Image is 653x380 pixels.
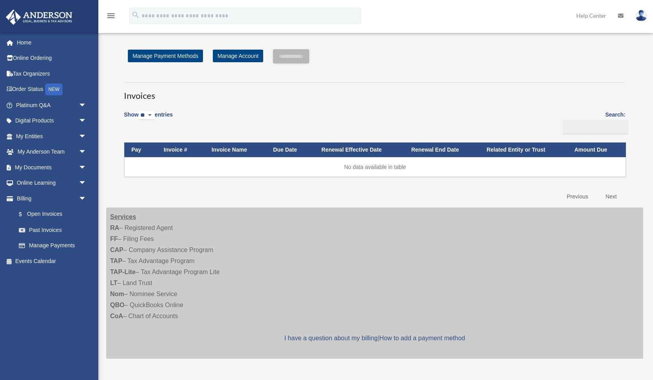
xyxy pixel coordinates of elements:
[4,9,75,25] img: Anderson Advisors Platinum Portal
[6,35,98,50] a: Home
[110,291,124,297] strong: Nom
[266,143,314,157] th: Due Date: activate to sort column ascending
[6,113,98,129] a: Digital Productsarrow_drop_down
[600,189,623,205] a: Next
[124,157,626,177] td: No data available in table
[124,143,157,157] th: Pay: activate to sort column descending
[110,269,136,275] strong: TAP-Lite
[11,206,90,222] a: $Open Invoices
[124,82,625,102] h3: Invoices
[110,313,123,319] strong: CoA
[11,222,94,238] a: Past Invoices
[79,128,94,145] span: arrow_drop_down
[106,208,643,359] div: – Registered Agent – Filing Fees – Company Assistance Program – Tax Advantage Program – Tax Advan...
[110,258,122,264] strong: TAP
[110,235,118,242] strong: FF
[6,175,98,191] a: Online Learningarrow_drop_down
[213,50,263,62] a: Manage Account
[6,82,98,98] a: Order StatusNEW
[110,280,117,286] strong: LT
[79,175,94,191] span: arrow_drop_down
[561,189,594,205] a: Previous
[560,110,625,134] label: Search:
[157,143,205,157] th: Invoice #: activate to sort column ascending
[6,191,94,206] a: Billingarrow_drop_down
[284,335,378,341] a: I have a question about my billing
[379,335,465,341] a: How to add a payment method
[6,144,98,160] a: My Anderson Teamarrow_drop_down
[106,14,116,20] a: menu
[131,11,140,19] i: search
[79,159,94,176] span: arrow_drop_down
[110,213,136,220] strong: Services
[106,11,116,20] i: menu
[480,143,567,157] th: Related Entity or Trust: activate to sort column ascending
[6,253,98,269] a: Events Calendar
[205,143,266,157] th: Invoice Name: activate to sort column ascending
[110,224,119,231] strong: RA
[404,143,480,157] th: Renewal End Date: activate to sort column ascending
[6,50,98,66] a: Online Ordering
[79,97,94,113] span: arrow_drop_down
[6,66,98,82] a: Tax Organizers
[110,333,639,344] p: |
[567,143,626,157] th: Amount Due: activate to sort column ascending
[128,50,203,62] a: Manage Payment Methods
[79,191,94,207] span: arrow_drop_down
[6,128,98,144] a: My Entitiesarrow_drop_down
[110,302,124,308] strong: QBO
[79,113,94,129] span: arrow_drop_down
[314,143,404,157] th: Renewal Effective Date: activate to sort column ascending
[45,83,63,95] div: NEW
[138,111,155,120] select: Showentries
[563,120,628,135] input: Search:
[6,97,98,113] a: Platinum Q&Aarrow_drop_down
[110,247,124,253] strong: CAP
[11,238,94,254] a: Manage Payments
[79,144,94,160] span: arrow_drop_down
[23,209,27,219] span: $
[6,159,98,175] a: My Documentsarrow_drop_down
[635,10,647,21] img: User Pic
[124,110,173,128] label: Show entries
